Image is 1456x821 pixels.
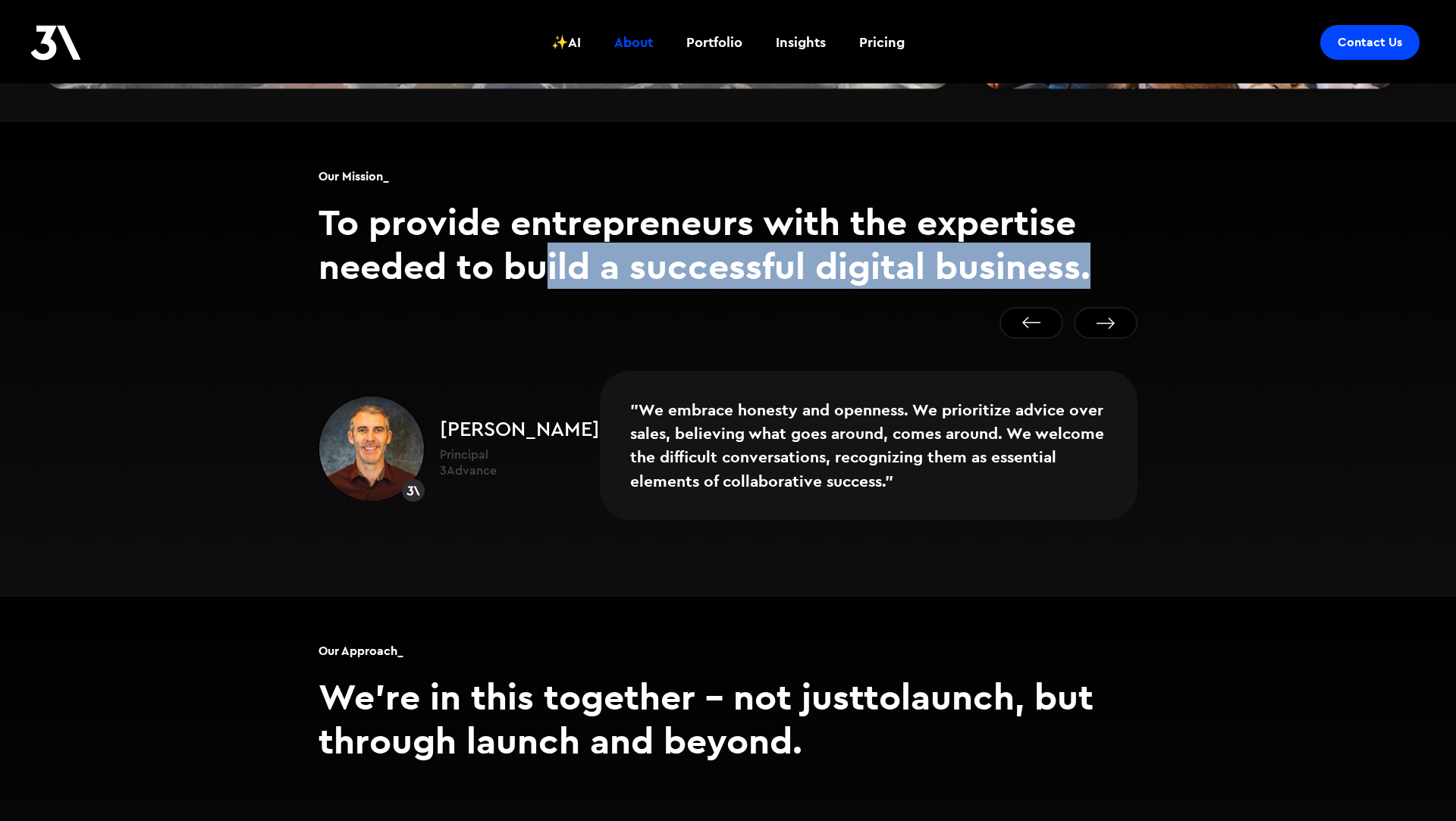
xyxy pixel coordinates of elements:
a: ✨AI [542,14,590,71]
div: Contact Us [1338,35,1402,50]
a: Insights [767,14,835,71]
h3: Principal [440,447,600,463]
div: ✨AI [551,33,581,52]
a: About [605,14,662,71]
h3: 3Advance [440,463,600,479]
button: Go to last slide [999,307,1063,339]
h1: Our Mission_ [318,168,389,185]
blockquote: "We embrace honesty and openness. We prioritize advice over sales, believing what goes around, co... [600,371,1137,520]
div: About [614,33,653,52]
h2: [PERSON_NAME] [440,419,600,441]
a: Portfolio [677,14,752,71]
div: Portfolio [686,33,742,52]
div: Insights [776,33,826,52]
a: Contact Us [1320,25,1420,60]
a: Pricing [850,14,914,71]
h2: To provide entrepreneurs with the expertise needed to build a successful digital business. [318,200,1137,287]
strong: to [864,673,901,719]
button: Next slide [1074,307,1137,339]
h2: Our Approach_ [318,642,403,660]
div: Pricing [859,33,905,52]
h3: We're in this together - not just launch, but through launch and beyond. [318,675,1137,762]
